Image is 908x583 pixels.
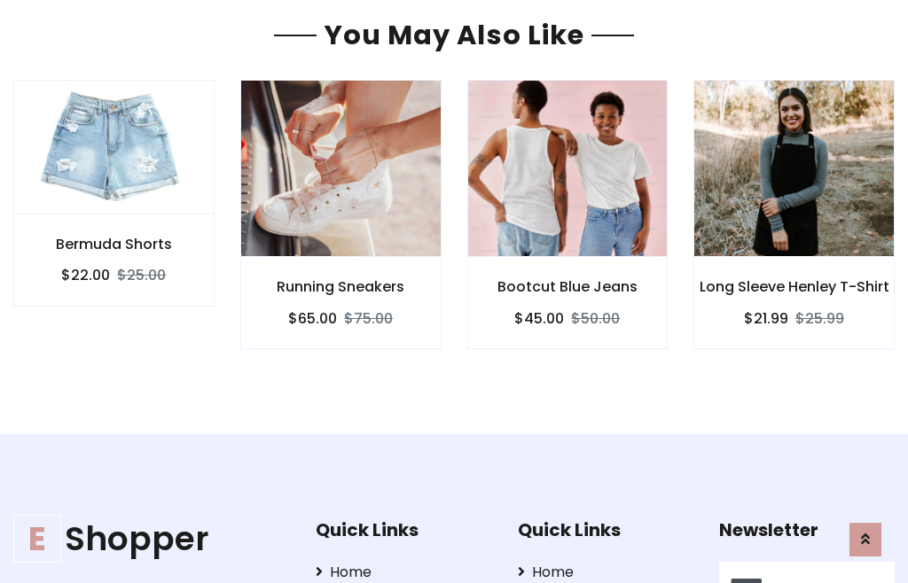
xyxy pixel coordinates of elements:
[241,278,441,295] h6: Running Sneakers
[344,308,393,329] del: $75.00
[744,310,788,327] h6: $21.99
[13,515,61,563] span: E
[518,519,693,540] h5: Quick Links
[240,80,442,348] a: Running Sneakers $65.00$75.00
[571,308,620,329] del: $50.00
[316,562,491,583] a: Home
[694,278,894,295] h6: Long Sleeve Henley T-Shirt
[468,278,668,295] h6: Bootcut Blue Jeans
[467,80,669,348] a: Bootcut Blue Jeans $45.00$50.00
[13,519,288,559] a: EShopper
[14,236,214,253] h6: Bermuda Shorts
[719,519,895,540] h5: Newsletter
[795,308,844,329] del: $25.99
[117,265,166,285] del: $25.00
[693,80,895,348] a: Long Sleeve Henley T-Shirt $21.99$25.99
[288,310,337,327] h6: $65.00
[13,80,215,306] a: Bermuda Shorts $22.00$25.00
[13,519,288,559] h1: Shopper
[316,519,491,540] h5: Quick Links
[518,562,693,583] a: Home
[514,310,564,327] h6: $45.00
[317,16,591,54] span: You May Also Like
[61,267,110,284] h6: $22.00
